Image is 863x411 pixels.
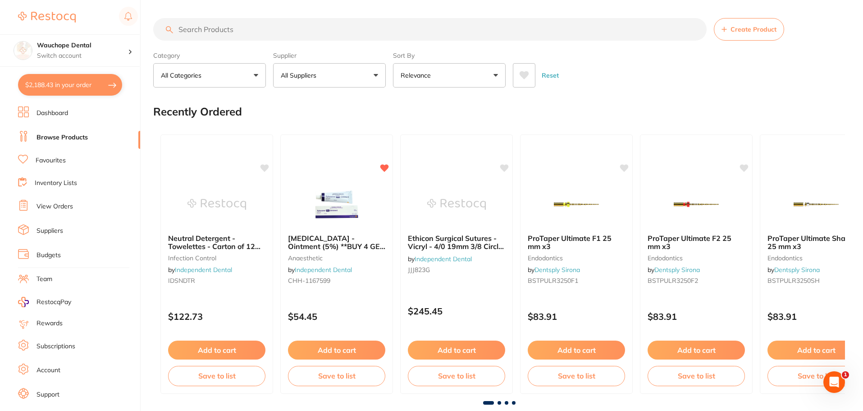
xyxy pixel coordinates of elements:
[547,182,606,227] img: ProTaper Ultimate F1 25 mm x3
[528,254,625,262] small: endodontics
[528,266,580,274] span: by
[37,298,71,307] span: RestocqPay
[36,156,66,165] a: Favourites
[393,63,506,88] button: Relevance
[37,133,88,142] a: Browse Products
[427,182,486,227] img: Ethicon Surgical Sutures - Vicryl - 4/0 19mm 3/8 Circle - J823G
[288,311,385,322] p: $54.45
[168,254,265,262] small: infection control
[408,366,505,386] button: Save to list
[842,371,849,379] span: 1
[35,179,77,188] a: Inventory Lists
[528,234,625,251] b: ProTaper Ultimate F1 25 mm x3
[648,366,745,386] button: Save to list
[37,226,63,236] a: Suppliers
[37,41,128,50] h4: Wauchope Dental
[648,234,745,251] b: ProTaper Ultimate F2 25 mm x3
[18,297,71,307] a: RestocqPay
[175,266,232,274] a: Independent Dental
[288,366,385,386] button: Save to list
[408,234,505,251] b: Ethicon Surgical Sutures - Vicryl - 4/0 19mm 3/8 Circle - J823G
[408,341,505,360] button: Add to cart
[714,18,784,41] button: Create Product
[648,254,745,262] small: endodontics
[273,63,386,88] button: All Suppliers
[288,266,352,274] span: by
[18,74,122,96] button: $2,188.43 in your order
[408,266,505,273] small: JJJ823G
[168,366,265,386] button: Save to list
[823,371,845,393] iframe: Intercom live chat
[37,319,63,328] a: Rewards
[18,297,29,307] img: RestocqPay
[18,12,76,23] img: Restocq Logo
[161,71,205,80] p: All Categories
[295,266,352,274] a: Independent Dental
[281,71,320,80] p: All Suppliers
[731,26,776,33] span: Create Product
[37,202,73,211] a: View Orders
[774,266,820,274] a: Dentsply Sirona
[153,18,707,41] input: Search Products
[273,51,386,60] label: Supplier
[401,71,434,80] p: Relevance
[648,266,700,274] span: by
[37,109,68,118] a: Dashboard
[37,342,75,351] a: Subscriptions
[153,106,242,118] h2: Recently Ordered
[168,234,265,251] b: Neutral Detergent - Towelettes - Carton of 12 (Refills)
[153,51,266,60] label: Category
[37,275,52,284] a: Team
[37,251,61,260] a: Budgets
[534,266,580,274] a: Dentsply Sirona
[288,234,385,251] b: Xylocaine - Ointment (5%) **BUY 4 GET 1 FREE**
[654,266,700,274] a: Dentsply Sirona
[14,42,32,60] img: Wauchope Dental
[18,7,76,28] a: Restocq Logo
[528,341,625,360] button: Add to cart
[168,341,265,360] button: Add to cart
[288,254,385,262] small: anaesthetic
[307,182,366,227] img: Xylocaine - Ointment (5%) **BUY 4 GET 1 FREE**
[667,182,726,227] img: ProTaper Ultimate F2 25 mm x3
[787,182,845,227] img: ProTaper Ultimate Shaper 25 mm x3
[37,51,128,60] p: Switch account
[408,306,505,316] p: $245.45
[415,255,472,263] a: Independent Dental
[528,366,625,386] button: Save to list
[648,311,745,322] p: $83.91
[288,277,385,284] small: CHH-1167599
[648,277,745,284] small: BSTPULR3250F2
[528,277,625,284] small: BSTPULR3250F1
[168,266,232,274] span: by
[539,63,562,88] button: Reset
[408,255,472,263] span: by
[393,51,506,60] label: Sort By
[767,266,820,274] span: by
[528,311,625,322] p: $83.91
[37,390,59,399] a: Support
[168,311,265,322] p: $122.73
[187,182,246,227] img: Neutral Detergent - Towelettes - Carton of 12 (Refills)
[288,341,385,360] button: Add to cart
[648,341,745,360] button: Add to cart
[168,277,265,284] small: IDSNDTR
[37,366,60,375] a: Account
[153,63,266,88] button: All Categories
